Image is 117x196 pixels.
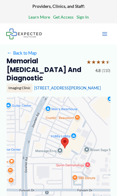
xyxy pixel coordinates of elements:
a: [STREET_ADDRESS][PERSON_NAME] [34,86,101,90]
div: Imaging Clinic [7,84,32,92]
span: 4.8 [95,67,100,74]
span: (110) [102,67,110,74]
span: ★ [96,57,101,67]
a: Get Access [53,13,73,21]
span: ★ [106,57,110,67]
span: ★ [91,57,96,67]
span: ★ [101,57,106,67]
a: Learn More [28,13,50,21]
h2: Memorial [MEDICAL_DATA] And Diagnostic [7,57,82,83]
a: Sign In [76,13,89,21]
span: ← [7,50,12,56]
a: ←Back to Map [7,49,36,57]
button: Main menu toggle [98,28,111,40]
span: ★ [86,57,91,67]
img: Expected Healthcare Logo - side, dark font, small [6,29,42,39]
strong: Providers, Clinics, and Staff: [32,4,85,9]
